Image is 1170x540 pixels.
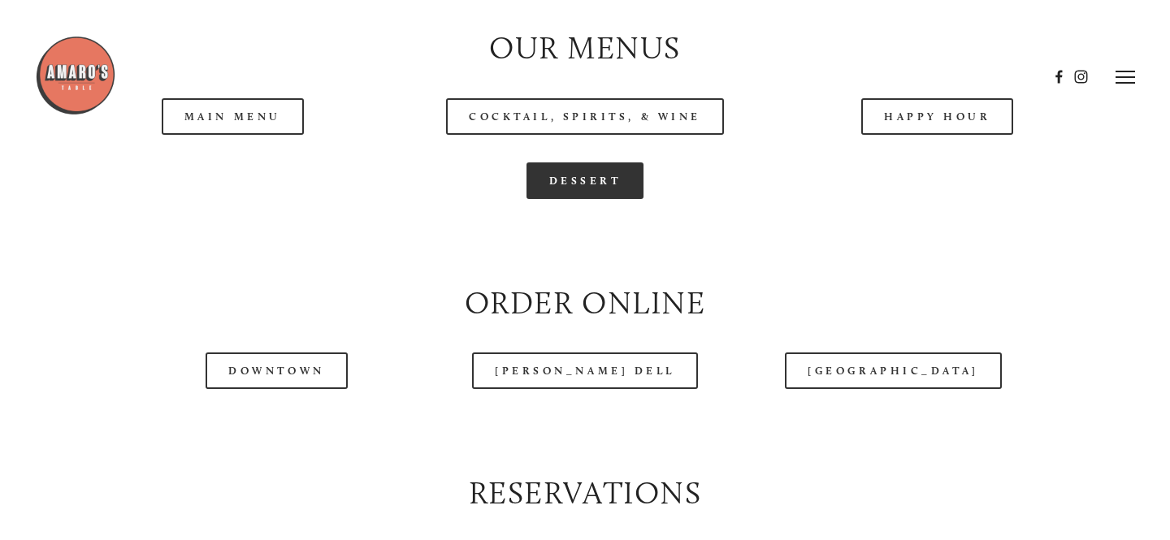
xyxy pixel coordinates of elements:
[472,352,698,389] a: [PERSON_NAME] Dell
[785,352,1001,389] a: [GEOGRAPHIC_DATA]
[70,282,1099,326] h2: Order Online
[206,352,347,389] a: Downtown
[70,472,1099,516] h2: Reservations
[526,162,644,199] a: Dessert
[35,35,116,116] img: Amaro's Table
